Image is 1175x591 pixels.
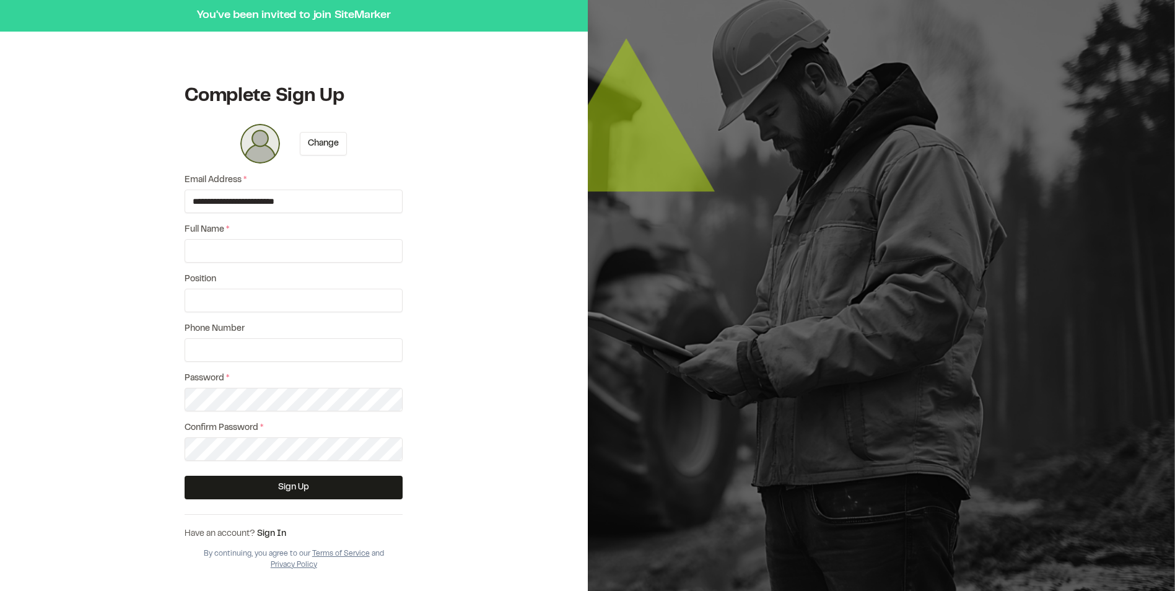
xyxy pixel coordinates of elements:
label: Email Address [185,173,403,187]
button: Change [300,132,347,155]
div: Click or Drag and Drop to change photo [240,124,280,164]
label: Confirm Password [185,421,403,435]
button: Sign Up [185,476,403,499]
a: Sign In [257,530,286,538]
label: Phone Number [185,322,403,336]
img: Profile Photo [240,124,280,164]
button: Privacy Policy [271,559,317,571]
h1: Complete Sign Up [185,84,403,109]
label: Position [185,273,403,286]
div: Have an account? [185,527,403,541]
label: Full Name [185,223,403,237]
div: By continuing, you agree to our and [185,548,403,571]
label: Password [185,372,403,385]
button: Terms of Service [312,548,370,559]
